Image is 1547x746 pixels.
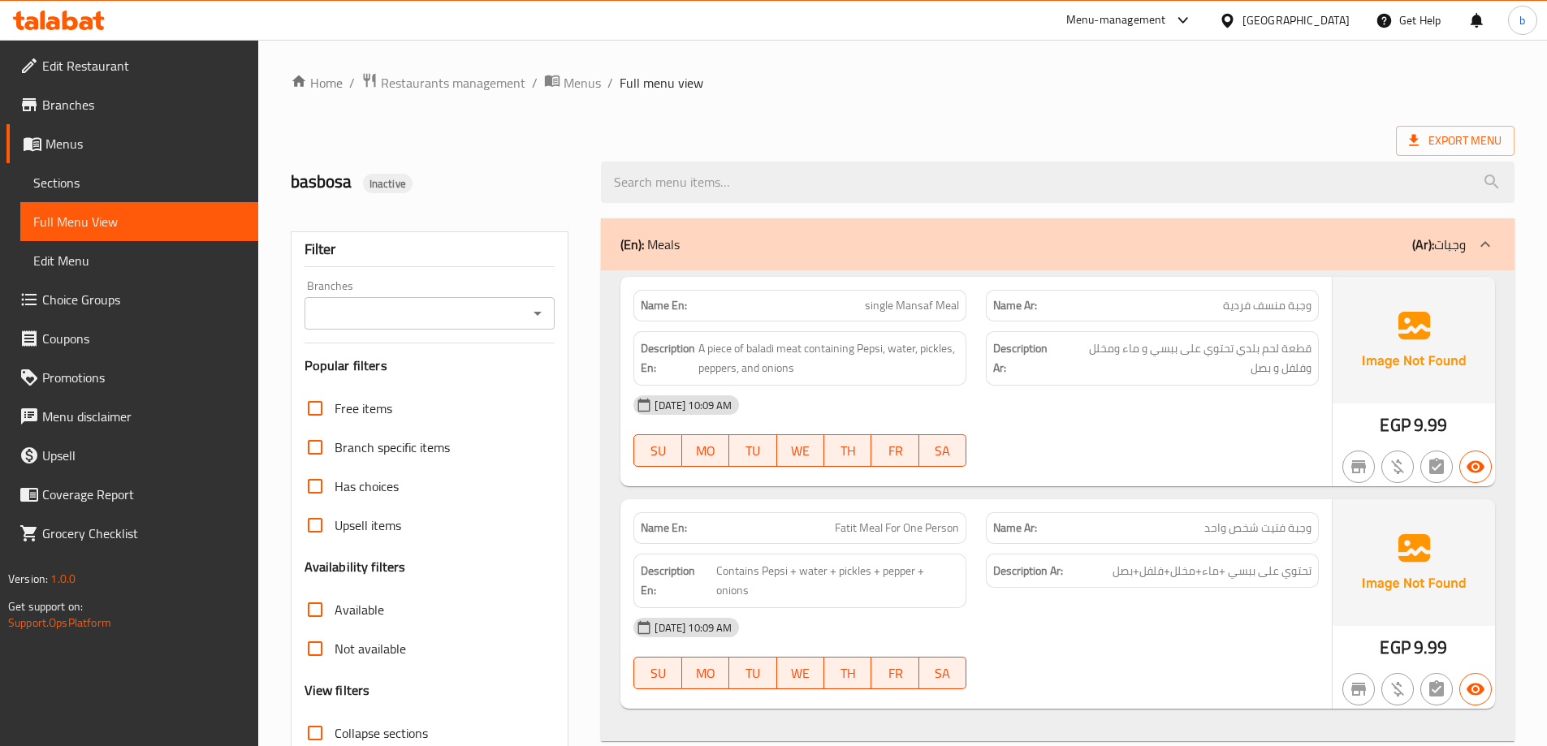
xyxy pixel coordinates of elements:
strong: Name En: [641,297,687,314]
span: WE [784,662,818,685]
span: Collapse sections [335,723,428,743]
a: Edit Menu [20,241,258,280]
a: Menu disclaimer [6,397,258,436]
li: / [349,73,355,93]
span: Full menu view [620,73,703,93]
strong: Description Ar: [993,339,1055,378]
p: Meals [620,235,680,254]
div: [GEOGRAPHIC_DATA] [1242,11,1350,29]
a: Support.OpsPlatform [8,612,111,633]
span: Menus [45,134,245,153]
span: Choice Groups [42,290,245,309]
a: Grocery Checklist [6,514,258,553]
span: Inactive [363,176,413,192]
span: Coverage Report [42,485,245,504]
strong: Description En: [641,339,695,378]
div: (En): Meals(Ar):وجبات [601,218,1515,270]
button: MO [682,657,729,689]
span: 9.99 [1414,409,1448,441]
span: Branches [42,95,245,114]
span: Fatit Meal For One Person [835,520,959,537]
span: Edit Restaurant [42,56,245,75]
button: SU [633,657,681,689]
span: Branch specific items [335,438,450,457]
span: [DATE] 10:09 AM [648,620,738,636]
strong: Name Ar: [993,520,1037,537]
span: TH [831,439,865,463]
button: SA [919,434,966,467]
b: (Ar): [1412,232,1434,257]
button: MO [682,434,729,467]
li: / [607,73,613,93]
a: Choice Groups [6,280,258,319]
span: Promotions [42,368,245,387]
div: Inactive [363,174,413,193]
span: TU [736,439,770,463]
a: Menus [6,124,258,163]
span: single Mansaf Meal [865,297,959,314]
button: TU [729,434,776,467]
span: TH [831,662,865,685]
p: وجبات [1412,235,1466,254]
button: Not branch specific item [1342,451,1375,483]
span: Grocery Checklist [42,524,245,543]
button: TU [729,657,776,689]
span: Get support on: [8,596,83,617]
span: Has choices [335,476,399,496]
button: TH [824,434,871,467]
span: SU [641,662,675,685]
span: 1.0.0 [50,568,76,589]
button: FR [871,657,918,689]
h3: Availability filters [305,558,406,576]
h3: Popular filters [305,356,555,375]
a: Coupons [6,319,258,358]
span: Edit Menu [33,251,245,270]
button: SU [633,434,681,467]
a: Upsell [6,436,258,475]
b: (En): [620,232,644,257]
img: Ae5nvW7+0k+MAAAAAElFTkSuQmCC [1333,277,1495,403]
span: Free items [335,399,392,418]
span: Menus [564,73,601,93]
button: Available [1459,451,1492,483]
button: Not branch specific item [1342,673,1375,705]
span: Sections [33,173,245,192]
span: [DATE] 10:09 AM [648,398,738,413]
span: Coupons [42,329,245,348]
span: SA [926,662,960,685]
div: (En): Meals(Ar):وجبات [601,270,1515,741]
span: EGP [1380,632,1410,663]
a: Promotions [6,358,258,397]
button: SA [919,657,966,689]
span: MO [689,439,723,463]
span: Restaurants management [381,73,525,93]
span: Menu disclaimer [42,407,245,426]
a: Full Menu View [20,202,258,241]
button: Purchased item [1381,451,1414,483]
button: TH [824,657,871,689]
a: Restaurants management [361,72,525,93]
a: Menus [544,72,601,93]
span: EGP [1380,409,1410,441]
div: Menu-management [1066,11,1166,30]
img: Ae5nvW7+0k+MAAAAAElFTkSuQmCC [1333,499,1495,626]
strong: Description En: [641,561,713,601]
span: FR [878,439,912,463]
a: Sections [20,163,258,202]
a: Coverage Report [6,475,258,514]
span: FR [878,662,912,685]
strong: Name En: [641,520,687,537]
span: Available [335,600,384,619]
h3: View filters [305,681,370,700]
span: قطعة لحم بلدي تحتوي على ببسي و ماء ومخلل وفلفل و بصل [1058,339,1311,378]
span: Not available [335,639,406,658]
span: 9.99 [1414,632,1448,663]
span: Export Menu [1409,131,1502,151]
span: b [1519,11,1525,29]
span: SA [926,439,960,463]
button: WE [777,434,824,467]
li: / [532,73,538,93]
span: تحتوي على ببسي +ماء+مخلل+فلفل+بصل [1113,561,1311,581]
input: search [601,162,1515,203]
button: WE [777,657,824,689]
